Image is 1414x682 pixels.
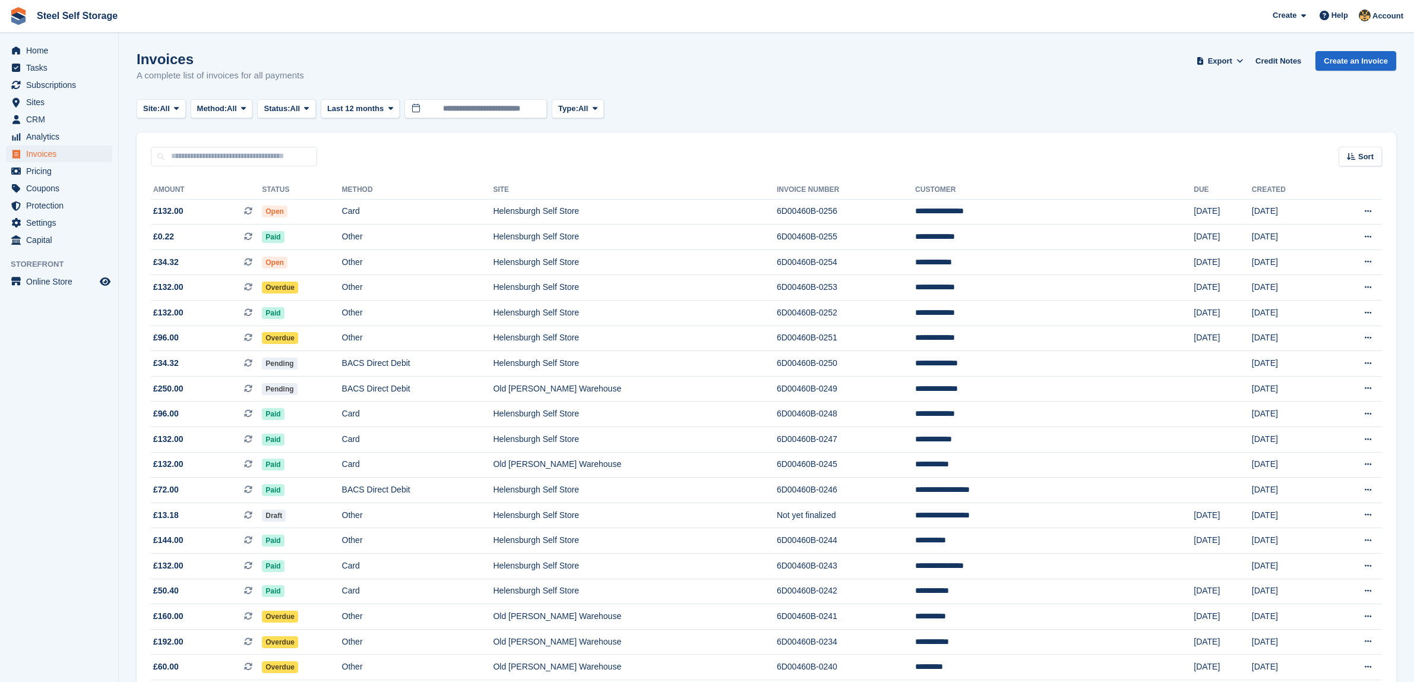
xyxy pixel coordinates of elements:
[153,205,184,217] span: £132.00
[777,275,915,301] td: 6D00460B-0253
[1252,301,1327,326] td: [DATE]
[342,427,494,453] td: Card
[137,69,304,83] p: A complete list of invoices for all payments
[342,554,494,579] td: Card
[137,51,304,67] h1: Invoices
[1252,199,1327,225] td: [DATE]
[262,181,341,200] th: Status
[262,585,284,597] span: Paid
[262,535,284,547] span: Paid
[26,273,97,290] span: Online Store
[1359,10,1371,21] img: James Steel
[493,655,777,680] td: Old [PERSON_NAME] Warehouse
[493,427,777,453] td: Helensburgh Self Store
[262,510,286,522] span: Draft
[262,231,284,243] span: Paid
[1194,301,1252,326] td: [DATE]
[26,232,97,248] span: Capital
[1252,351,1327,377] td: [DATE]
[262,636,298,648] span: Overdue
[151,181,262,200] th: Amount
[1252,604,1327,630] td: [DATE]
[777,402,915,427] td: 6D00460B-0248
[1252,629,1327,655] td: [DATE]
[493,376,777,402] td: Old [PERSON_NAME] Warehouse
[153,256,179,269] span: £34.32
[6,146,112,162] a: menu
[1252,427,1327,453] td: [DATE]
[6,77,112,93] a: menu
[327,103,384,115] span: Last 12 months
[777,579,915,604] td: 6D00460B-0242
[1358,151,1374,163] span: Sort
[26,59,97,76] span: Tasks
[10,7,27,25] img: stora-icon-8386f47178a22dfd0bd8f6a31ec36ba5ce8667c1dd55bd0f319d3a0aa187defe.svg
[227,103,237,115] span: All
[6,273,112,290] a: menu
[262,434,284,446] span: Paid
[262,282,298,293] span: Overdue
[1252,452,1327,478] td: [DATE]
[342,478,494,503] td: BACS Direct Debit
[1194,326,1252,351] td: [DATE]
[1194,528,1252,554] td: [DATE]
[26,128,97,145] span: Analytics
[1194,250,1252,275] td: [DATE]
[26,42,97,59] span: Home
[777,225,915,250] td: 6D00460B-0255
[32,6,122,26] a: Steel Self Storage
[342,604,494,630] td: Other
[1252,225,1327,250] td: [DATE]
[493,181,777,200] th: Site
[493,250,777,275] td: Helensburgh Self Store
[153,636,184,648] span: £192.00
[262,661,298,673] span: Overdue
[342,351,494,377] td: BACS Direct Debit
[262,383,297,395] span: Pending
[153,458,184,471] span: £132.00
[11,258,118,270] span: Storefront
[6,214,112,231] a: menu
[143,103,160,115] span: Site:
[1194,503,1252,528] td: [DATE]
[26,180,97,197] span: Coupons
[6,232,112,248] a: menu
[777,452,915,478] td: 6D00460B-0245
[493,452,777,478] td: Old [PERSON_NAME] Warehouse
[1252,402,1327,427] td: [DATE]
[262,611,298,623] span: Overdue
[1331,10,1348,21] span: Help
[1252,503,1327,528] td: [DATE]
[321,99,400,119] button: Last 12 months
[1252,528,1327,554] td: [DATE]
[1194,275,1252,301] td: [DATE]
[558,103,578,115] span: Type:
[262,358,297,370] span: Pending
[578,103,589,115] span: All
[493,402,777,427] td: Helensburgh Self Store
[777,503,915,528] td: Not yet finalized
[26,197,97,214] span: Protection
[1194,181,1252,200] th: Due
[1194,579,1252,604] td: [DATE]
[342,503,494,528] td: Other
[290,103,300,115] span: All
[342,275,494,301] td: Other
[342,326,494,351] td: Other
[1252,275,1327,301] td: [DATE]
[1194,629,1252,655] td: [DATE]
[153,383,184,395] span: £250.00
[262,257,287,269] span: Open
[262,332,298,344] span: Overdue
[493,351,777,377] td: Helensburgh Self Store
[1194,604,1252,630] td: [DATE]
[6,59,112,76] a: menu
[153,509,179,522] span: £13.18
[777,351,915,377] td: 6D00460B-0250
[342,376,494,402] td: BACS Direct Debit
[6,180,112,197] a: menu
[1252,181,1327,200] th: Created
[257,99,315,119] button: Status: All
[493,579,777,604] td: Helensburgh Self Store
[137,99,186,119] button: Site: All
